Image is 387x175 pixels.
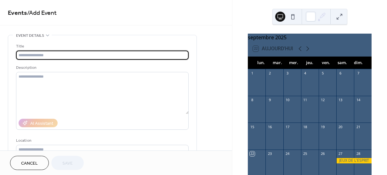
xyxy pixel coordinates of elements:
[336,158,372,163] div: JEUX DE L'ESPRIT
[303,98,308,102] div: 11
[303,71,308,76] div: 4
[10,156,49,170] button: Cancel
[248,34,372,41] div: septembre 2025
[16,32,44,39] span: Event details
[302,57,318,69] div: jeu.
[267,151,272,156] div: 23
[21,160,38,167] span: Cancel
[285,124,290,129] div: 17
[267,98,272,102] div: 9
[303,151,308,156] div: 25
[16,64,187,71] div: Description
[338,124,343,129] div: 20
[321,124,325,129] div: 19
[27,7,57,19] span: / Add Event
[338,98,343,102] div: 13
[269,57,286,69] div: mar.
[338,151,343,156] div: 27
[318,57,334,69] div: ven.
[253,57,269,69] div: lun.
[321,71,325,76] div: 5
[285,71,290,76] div: 3
[285,57,302,69] div: mer.
[356,124,361,129] div: 21
[250,124,254,129] div: 15
[8,7,27,19] a: Events
[321,151,325,156] div: 26
[267,124,272,129] div: 16
[16,43,187,50] div: Title
[250,98,254,102] div: 8
[303,124,308,129] div: 18
[285,98,290,102] div: 10
[250,151,254,156] div: 22
[356,151,361,156] div: 28
[321,98,325,102] div: 12
[338,71,343,76] div: 6
[16,137,187,144] div: Location
[356,71,361,76] div: 7
[267,71,272,76] div: 2
[356,98,361,102] div: 14
[250,71,254,76] div: 1
[285,151,290,156] div: 24
[334,57,350,69] div: sam.
[350,57,367,69] div: dim.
